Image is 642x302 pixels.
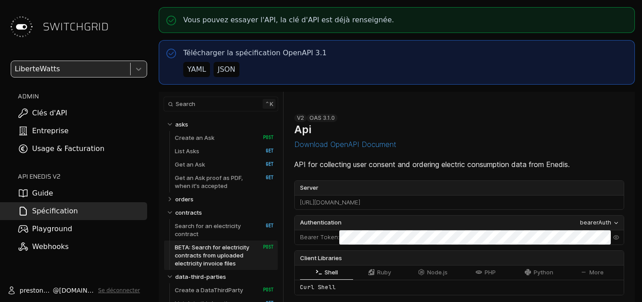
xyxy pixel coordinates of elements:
label: Bearer Token [300,233,338,242]
span: POST [256,135,274,141]
p: Create an Ask [175,134,214,142]
div: JSON [218,64,235,75]
p: List Asks [175,147,199,155]
a: Get an Ask GET [175,158,274,171]
button: bearerAuth [577,218,622,228]
p: Search for an electricity contract [175,222,254,238]
span: POST [256,287,274,293]
span: POST [256,244,274,250]
div: YAML [187,64,206,75]
span: [DOMAIN_NAME] [59,286,95,295]
div: : [295,230,339,245]
button: Se déconnecter [98,287,140,294]
div: OAS 3.1.0 [307,114,337,122]
span: ⌃ [265,100,270,107]
a: Create a DataThirdParty POST [175,283,274,297]
a: contracts [175,206,274,219]
div: bearerAuth [580,218,611,227]
a: Get an Ask proof as PDF, when it's accepted GET [175,171,274,192]
a: Create an Ask POST [175,131,274,144]
a: BETA: Search for electricity contracts from uploaded electricity invoice files POST [175,241,274,270]
p: Get an Ask [175,160,205,168]
p: contracts [175,208,202,216]
p: Télécharger la spécification OpenAPI 3.1 [183,48,327,58]
span: SWITCHGRID [43,20,109,34]
p: Vous pouvez essayer l'API, la clé d'API est déjà renseignée. [183,15,394,25]
h2: API ENEDIS v2 [18,172,147,181]
p: orders [175,195,193,203]
kbd: k [263,99,276,109]
p: API for collecting user consent and ordering electric consumption data from Enedis. [294,159,624,170]
span: Authentication [300,218,342,227]
div: [URL][DOMAIN_NAME] [295,196,624,210]
button: YAML [183,62,210,77]
span: Python [534,269,553,276]
span: @ [53,286,59,295]
span: Shell [325,269,338,276]
a: List Asks GET [175,144,274,158]
label: Server [295,181,624,195]
span: GET [256,175,274,181]
span: Search [176,101,195,107]
div: Client Libraries [295,251,624,265]
img: Switchgrid Logo [7,12,36,41]
span: Ruby [377,269,391,276]
p: Get an Ask proof as PDF, when it's accepted [175,174,254,190]
div: Curl Shell [295,280,624,295]
span: GET [256,148,274,154]
p: asks [175,120,188,128]
button: JSON [214,62,239,77]
a: orders [175,192,274,206]
h2: ADMIN [18,92,147,101]
span: GET [256,161,274,167]
div: v2 [294,114,307,122]
span: Node.js [427,269,448,276]
p: data-third-parties [175,273,226,281]
a: data-third-parties [175,270,274,283]
h1: Api [294,123,311,136]
p: Create a DataThirdParty [175,286,243,294]
span: GET [256,223,274,229]
p: BETA: Search for electricity contracts from uploaded electricity invoice files [175,243,254,267]
button: Download OpenAPI Document [294,140,396,148]
span: prestone.ngayo [20,286,53,295]
span: PHP [485,269,496,276]
a: asks [175,118,274,131]
a: Search for an electricity contract GET [175,219,274,241]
